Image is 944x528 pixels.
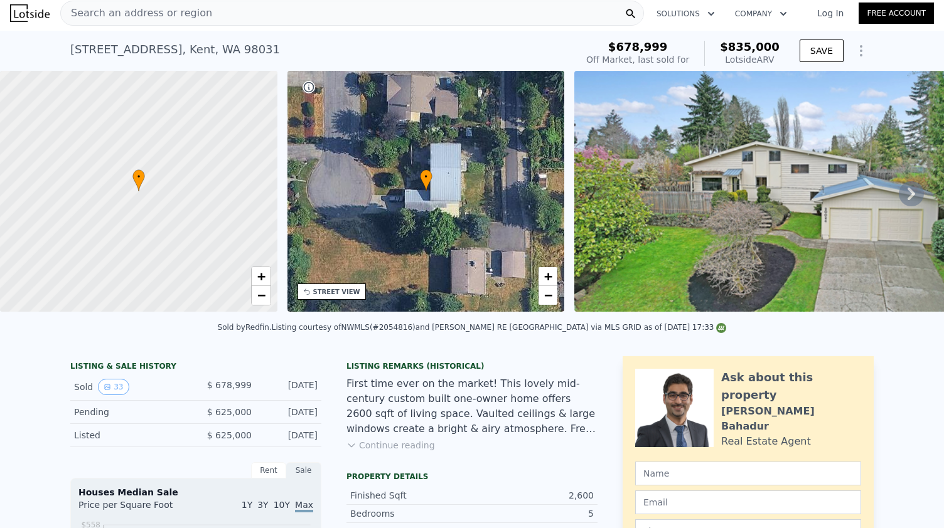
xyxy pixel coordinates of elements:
[70,361,321,374] div: LISTING & SALE HISTORY
[802,7,859,19] a: Log In
[420,171,432,182] span: •
[635,462,861,485] input: Name
[544,268,552,284] span: +
[274,500,290,510] span: 10Y
[346,361,598,371] div: Listing Remarks (Historical)
[207,430,252,440] span: $ 625,000
[716,323,726,333] img: NWMLS Logo
[800,40,844,62] button: SAVE
[350,489,472,502] div: Finished Sqft
[295,500,313,512] span: Max
[257,500,268,510] span: 3Y
[472,507,594,520] div: 5
[251,462,286,478] div: Rent
[70,41,280,58] div: [STREET_ADDRESS] , Kent , WA 98031
[849,38,874,63] button: Show Options
[725,3,797,25] button: Company
[420,169,432,191] div: •
[252,286,271,305] a: Zoom out
[721,404,861,434] div: [PERSON_NAME] Bahadur
[313,287,360,297] div: STREET VIEW
[10,4,50,22] img: Lotside
[262,429,318,441] div: [DATE]
[207,407,252,417] span: $ 625,000
[608,40,668,53] span: $678,999
[539,267,557,286] a: Zoom in
[132,171,145,182] span: •
[586,53,689,66] div: Off Market, last sold for
[721,369,861,404] div: Ask about this property
[242,500,252,510] span: 1Y
[262,406,318,418] div: [DATE]
[257,268,265,284] span: +
[646,3,725,25] button: Solutions
[544,287,552,303] span: −
[98,379,129,395] button: View historical data
[859,3,934,24] a: Free Account
[346,376,598,436] div: First time ever on the market! This lovely mid-century custom built one-owner home offers 2600 sq...
[350,507,472,520] div: Bedrooms
[272,323,727,332] div: Listing courtesy of NWMLS (#2054816) and [PERSON_NAME] RE [GEOGRAPHIC_DATA] via MLS GRID as of [D...
[262,379,318,395] div: [DATE]
[218,323,272,332] div: Sold by Redfin .
[539,286,557,305] a: Zoom out
[74,429,186,441] div: Listed
[61,6,212,21] span: Search an address or region
[78,499,196,519] div: Price per Square Foot
[346,439,435,451] button: Continue reading
[286,462,321,478] div: Sale
[720,40,780,53] span: $835,000
[132,169,145,191] div: •
[252,267,271,286] a: Zoom in
[74,379,186,395] div: Sold
[207,380,252,390] span: $ 678,999
[346,472,598,482] div: Property details
[78,486,313,499] div: Houses Median Sale
[472,489,594,502] div: 2,600
[257,287,265,303] span: −
[635,490,861,514] input: Email
[721,434,811,449] div: Real Estate Agent
[74,406,186,418] div: Pending
[720,53,780,66] div: Lotside ARV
